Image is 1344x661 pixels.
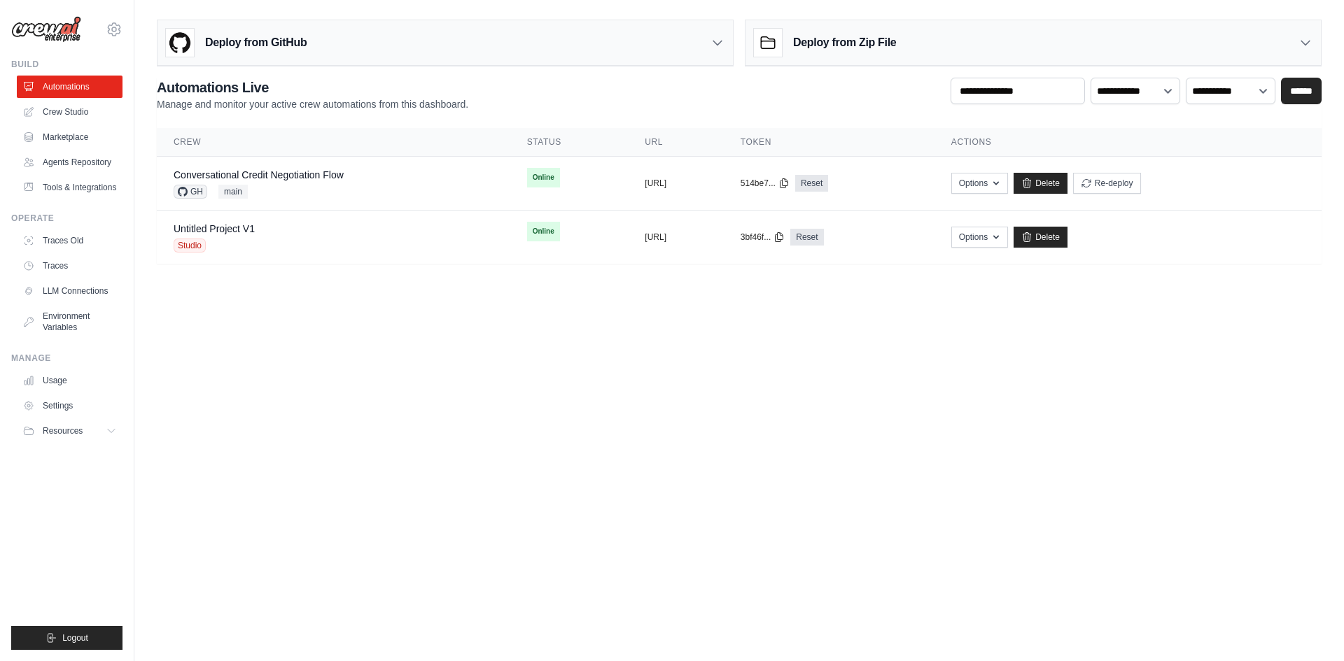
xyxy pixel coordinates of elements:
[17,126,122,148] a: Marketplace
[17,305,122,339] a: Environment Variables
[11,16,81,43] img: Logo
[17,369,122,392] a: Usage
[17,176,122,199] a: Tools & Integrations
[790,229,823,246] a: Reset
[17,151,122,173] a: Agents Repository
[157,78,468,97] h2: Automations Live
[11,213,122,224] div: Operate
[951,173,1008,194] button: Options
[11,59,122,70] div: Build
[11,353,122,364] div: Manage
[724,128,934,157] th: Token
[17,395,122,417] a: Settings
[1014,173,1067,194] a: Delete
[43,425,83,436] span: Resources
[951,227,1008,248] button: Options
[17,255,122,277] a: Traces
[934,128,1322,157] th: Actions
[157,97,468,111] p: Manage and monitor your active crew automations from this dashboard.
[793,34,896,51] h3: Deploy from Zip File
[174,239,206,253] span: Studio
[205,34,307,51] h3: Deploy from GitHub
[17,420,122,442] button: Resources
[218,185,248,199] span: main
[17,229,122,252] a: Traces Old
[17,101,122,123] a: Crew Studio
[174,185,207,199] span: GH
[1073,173,1141,194] button: Re-deploy
[17,280,122,302] a: LLM Connections
[174,223,255,234] a: Untitled Project V1
[166,29,194,57] img: GitHub Logo
[1014,227,1067,248] a: Delete
[527,168,560,187] span: Online
[741,178,790,189] button: 514be7...
[527,222,560,241] span: Online
[11,626,122,650] button: Logout
[174,169,344,180] a: Conversational Credit Negotiation Flow
[157,128,510,157] th: Crew
[628,128,724,157] th: URL
[17,76,122,98] a: Automations
[62,632,88,644] span: Logout
[795,175,828,192] a: Reset
[510,128,629,157] th: Status
[741,232,785,243] button: 3bf46f...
